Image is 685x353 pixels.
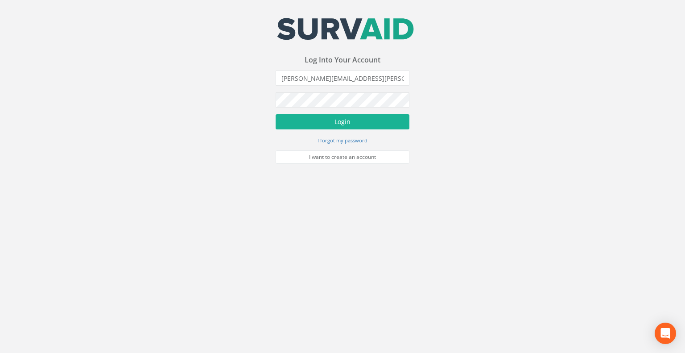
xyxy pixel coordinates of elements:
div: Open Intercom Messenger [655,323,676,344]
a: I forgot my password [318,136,367,144]
input: Email [276,71,409,86]
button: Login [276,114,409,129]
small: I forgot my password [318,137,367,144]
a: I want to create an account [276,150,409,164]
h3: Log Into Your Account [276,56,409,64]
